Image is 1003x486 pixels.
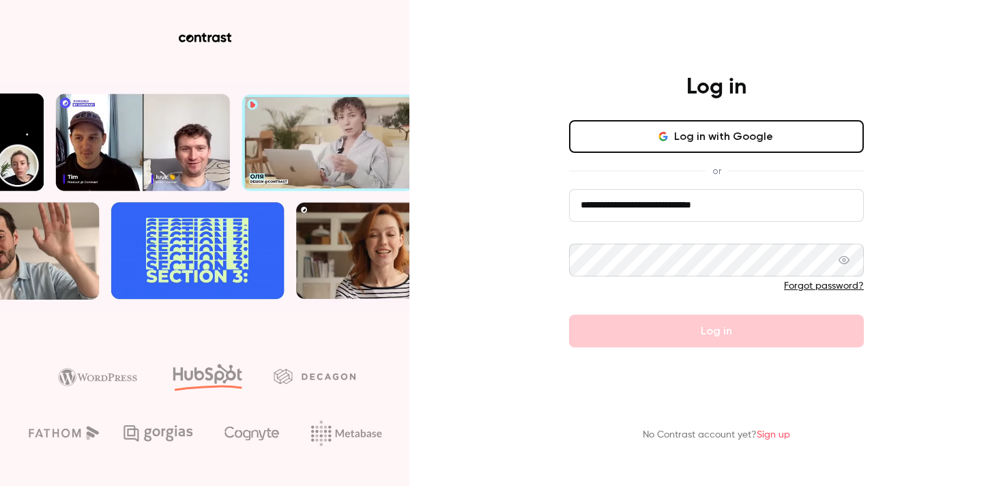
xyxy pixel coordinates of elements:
a: Sign up [757,430,790,440]
span: or [706,164,728,178]
h4: Log in [686,74,746,101]
img: decagon [274,369,355,384]
p: No Contrast account yet? [643,428,790,442]
a: Forgot password? [784,281,864,291]
button: Log in with Google [569,120,864,153]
